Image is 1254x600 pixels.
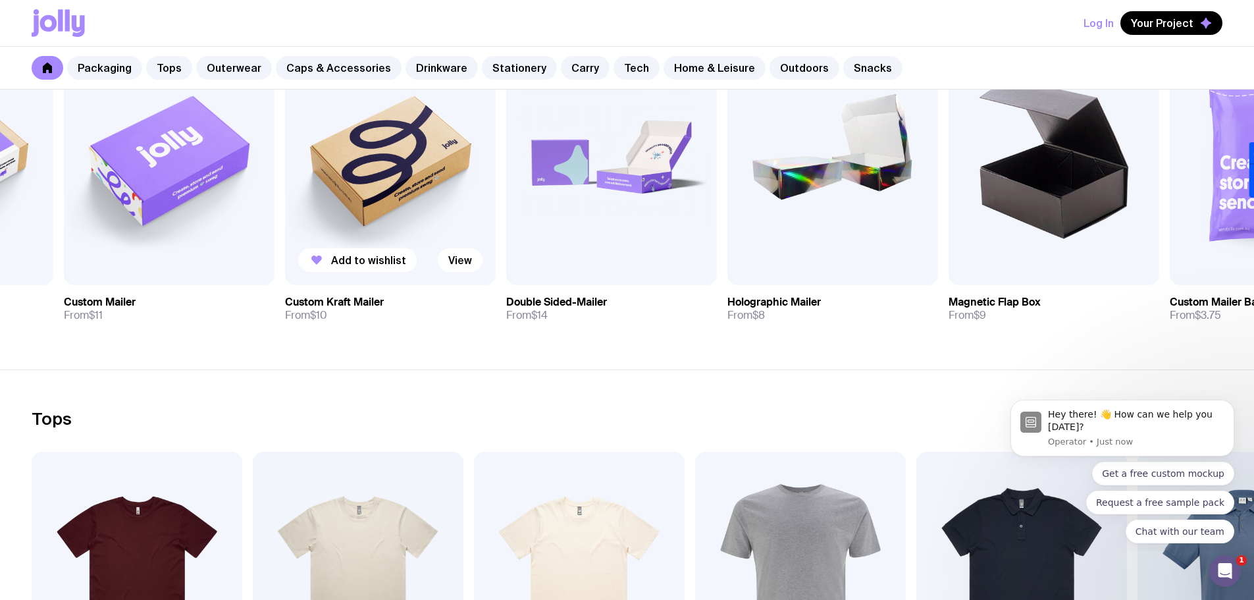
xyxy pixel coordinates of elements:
h3: Double Sided-Mailer [506,296,607,309]
span: Your Project [1131,16,1193,30]
a: Magnetic Flap BoxFrom$9 [949,285,1159,333]
span: From [1170,309,1221,322]
a: Tops [146,56,192,80]
span: $9 [974,308,986,322]
a: Double Sided-MailerFrom$14 [506,285,717,333]
h3: Magnetic Flap Box [949,296,1041,309]
span: $8 [752,308,765,322]
h2: Tops [32,409,72,429]
span: $14 [531,308,548,322]
span: From [506,309,548,322]
span: Add to wishlist [331,254,406,267]
a: Tech [614,56,660,80]
a: Custom MailerFrom$11 [64,285,274,333]
iframe: Intercom live chat [1209,555,1241,587]
a: Drinkware [405,56,478,80]
span: $11 [89,308,103,322]
a: Snacks [843,56,902,80]
a: Carry [561,56,610,80]
span: From [285,309,327,322]
a: Holographic MailerFrom$8 [727,285,938,333]
a: Caps & Accessories [276,56,402,80]
button: Your Project [1120,11,1222,35]
h3: Custom Mailer [64,296,136,309]
span: From [727,309,765,322]
a: Outerwear [196,56,272,80]
span: 1 [1236,555,1247,566]
button: Add to wishlist [298,248,417,272]
iframe: Intercom notifications message [991,388,1254,551]
a: Custom Kraft MailerFrom$10 [285,285,496,333]
a: Outdoors [770,56,839,80]
h3: Holographic Mailer [727,296,821,309]
span: $3.75 [1195,308,1221,322]
a: View [438,248,483,272]
a: Stationery [482,56,557,80]
button: Log In [1084,11,1114,35]
span: From [64,309,103,322]
h3: Custom Kraft Mailer [285,296,384,309]
span: $10 [310,308,327,322]
a: Home & Leisure [664,56,766,80]
span: From [949,309,986,322]
a: Packaging [67,56,142,80]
